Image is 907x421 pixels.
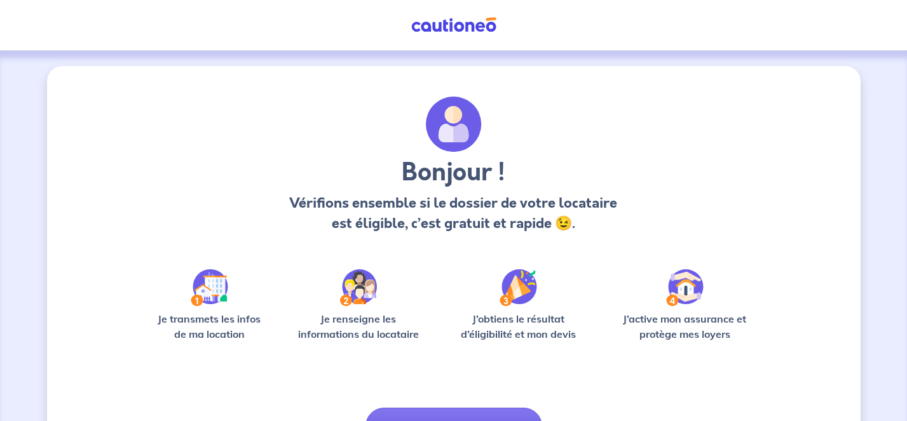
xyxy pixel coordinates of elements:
[191,269,228,306] img: /static/90a569abe86eec82015bcaae536bd8e6/Step-1.svg
[500,269,537,306] img: /static/f3e743aab9439237c3e2196e4328bba9/Step-3.svg
[426,97,482,152] img: archivate
[447,311,590,342] p: J’obtiens le résultat d’éligibilité et mon devis
[406,17,501,33] img: Cautioneo
[290,311,427,342] p: Je renseigne les informations du locataire
[286,157,621,188] h3: Bonjour !
[286,193,621,234] p: Vérifions ensemble si le dossier de votre locataire est éligible, c’est gratuit et rapide 😉.
[611,311,759,342] p: J’active mon assurance et protège mes loyers
[149,311,270,342] p: Je transmets les infos de ma location
[340,269,377,306] img: /static/c0a346edaed446bb123850d2d04ad552/Step-2.svg
[666,269,704,306] img: /static/bfff1cf634d835d9112899e6a3df1a5d/Step-4.svg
